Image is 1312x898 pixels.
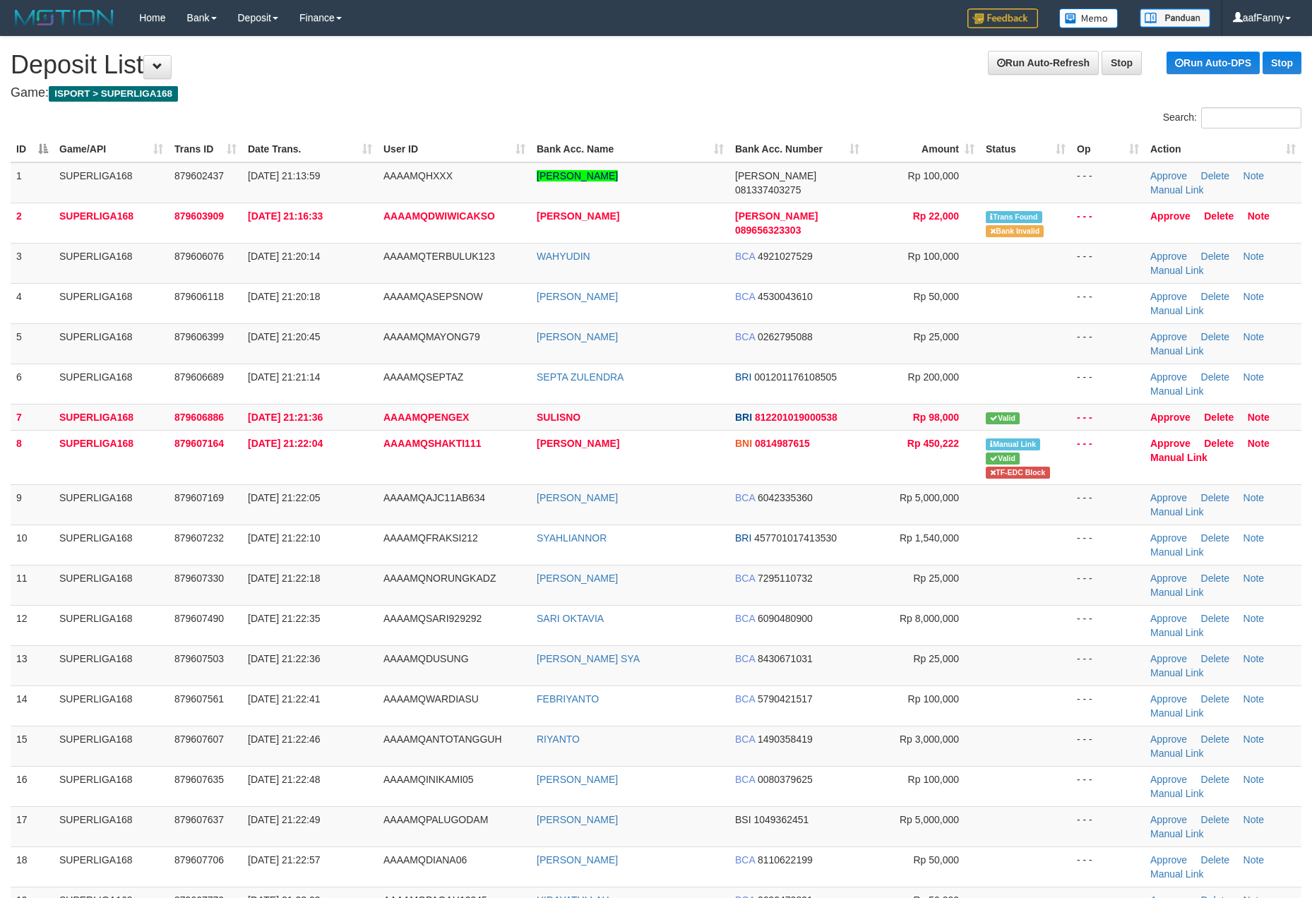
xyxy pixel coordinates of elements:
td: - - - [1071,162,1145,203]
a: Approve [1150,291,1187,302]
span: Rp 50,000 [913,854,959,866]
span: AAAAMQNORUNGKADZ [383,573,496,584]
td: SUPERLIGA168 [54,323,169,364]
a: Note [1244,532,1265,544]
span: AAAAMQTERBULUK123 [383,251,495,262]
td: 17 [11,806,54,846]
img: Button%20Memo.svg [1059,8,1119,28]
td: - - - [1071,645,1145,686]
a: [PERSON_NAME] [537,492,618,503]
span: AAAAMQSEPTAZ [383,371,463,383]
td: 8 [11,430,54,484]
td: - - - [1071,203,1145,243]
span: AAAAMQDWIWICAKSO [383,210,495,222]
span: BCA [735,291,755,302]
span: [DATE] 21:22:10 [248,532,320,544]
a: Delete [1201,653,1229,664]
a: Approve [1150,210,1191,222]
span: Copy 001201176108505 to clipboard [754,371,837,383]
span: AAAAMQINIKAMI05 [383,774,474,785]
a: [PERSON_NAME] SYA [537,653,640,664]
a: Manual Link [1150,546,1204,558]
a: Approve [1150,613,1187,624]
td: SUPERLIGA168 [54,525,169,565]
a: Approve [1150,814,1187,825]
span: ISPORT > SUPERLIGA168 [49,86,178,102]
a: Run Auto-DPS [1167,52,1260,74]
span: Copy 6090480900 to clipboard [758,613,813,624]
a: Note [1244,653,1265,664]
td: - - - [1071,364,1145,404]
th: ID: activate to sort column descending [11,136,54,162]
a: Note [1244,371,1265,383]
span: BRI [735,371,751,383]
span: Rp 100,000 [908,251,959,262]
span: [DATE] 21:22:48 [248,774,320,785]
span: AAAAMQSARI929292 [383,613,482,624]
span: 879607561 [174,693,224,705]
span: 879606886 [174,412,224,423]
span: BCA [735,693,755,705]
span: Rp 25,000 [913,331,959,342]
a: Manual Link [1150,452,1207,463]
a: Approve [1150,331,1187,342]
img: MOTION_logo.png [11,7,118,28]
td: - - - [1071,605,1145,645]
span: 879603909 [174,210,224,222]
span: Copy 1049362451 to clipboard [753,814,809,825]
td: - - - [1071,806,1145,846]
a: Delete [1201,170,1229,181]
a: Delete [1201,693,1229,705]
span: AAAAMQDIANA06 [383,854,467,866]
td: - - - [1071,283,1145,323]
a: Note [1244,492,1265,503]
a: Approve [1150,170,1187,181]
span: 879606399 [174,331,224,342]
span: AAAAMQASEPSNOW [383,291,483,302]
a: Manual Link [1150,627,1204,638]
span: BNI [735,438,752,449]
h1: Deposit List [11,51,1301,79]
span: Rp 5,000,000 [900,492,959,503]
span: [DATE] 21:22:18 [248,573,320,584]
a: Note [1244,613,1265,624]
a: Note [1248,210,1270,222]
a: Stop [1263,52,1301,74]
span: BCA [735,653,755,664]
span: 879607635 [174,774,224,785]
span: Copy 0080379625 to clipboard [758,774,813,785]
a: Approve [1150,532,1187,544]
span: [DATE] 21:13:59 [248,170,320,181]
th: Action: activate to sort column ascending [1145,136,1301,162]
td: SUPERLIGA168 [54,766,169,806]
h4: Game: [11,86,1301,100]
td: - - - [1071,484,1145,525]
span: Copy 1490358419 to clipboard [758,734,813,745]
a: Delete [1201,814,1229,825]
span: Rp 100,000 [908,774,959,785]
a: [PERSON_NAME] [537,170,618,181]
a: Note [1244,170,1265,181]
a: SULISNO [537,412,580,423]
span: AAAAMQPENGEX [383,412,469,423]
span: BCA [735,774,755,785]
td: 10 [11,525,54,565]
span: [PERSON_NAME] [735,170,816,181]
a: Manual Link [1150,587,1204,598]
span: AAAAMQHXXX [383,170,453,181]
a: Manual Link [1150,184,1204,196]
th: Bank Acc. Number: activate to sort column ascending [729,136,865,162]
td: SUPERLIGA168 [54,364,169,404]
span: BCA [735,251,755,262]
span: [DATE] 21:20:45 [248,331,320,342]
td: 1 [11,162,54,203]
a: [PERSON_NAME] [537,210,619,222]
a: Manual Link [1150,305,1204,316]
td: SUPERLIGA168 [54,565,169,605]
td: - - - [1071,404,1145,430]
span: Copy 8110622199 to clipboard [758,854,813,866]
a: Approve [1150,371,1187,383]
a: Note [1244,291,1265,302]
td: SUPERLIGA168 [54,846,169,887]
td: SUPERLIGA168 [54,243,169,283]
